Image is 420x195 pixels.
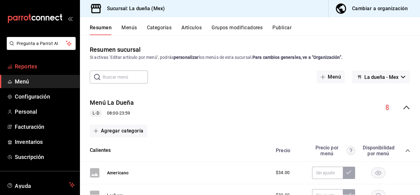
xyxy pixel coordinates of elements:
[272,25,291,35] button: Publicar
[405,148,410,153] button: collapse-category-row
[90,110,134,117] div: 08:00 - 23:59
[147,25,172,35] button: Categorías
[15,77,75,86] span: Menú
[15,181,67,189] span: Ayuda
[212,25,263,35] button: Grupos modificadores
[174,55,199,60] strong: personalizar
[352,71,410,83] button: La dueña - Mex
[363,145,394,156] div: Disponibilidad por menú
[312,167,343,179] input: Sin ajuste
[90,45,141,54] div: Resumen sucursal
[15,138,75,146] span: Inventarios
[15,153,75,161] span: Suscripción
[270,148,309,153] div: Precio
[252,55,343,60] strong: Para cambios generales, ve a “Organización”.
[90,124,147,137] button: Agregar categoría
[68,16,73,21] button: open_drawer_menu
[102,5,165,12] h3: Sucursal: La dueña (Mex)
[15,108,75,116] span: Personal
[276,169,290,176] span: $34.00
[4,45,76,51] a: Pregunta a Parrot AI
[90,25,420,35] div: navigation tabs
[352,4,408,13] div: Cambiar a organización
[181,25,202,35] button: Artículos
[17,40,66,47] span: Pregunta a Parrot AI
[107,170,129,176] button: Americano
[80,93,420,122] div: collapse-menu-row
[90,25,112,35] button: Resumen
[103,71,148,83] input: Buscar menú
[317,71,345,83] button: Menú
[312,145,355,156] div: Precio por menú
[15,92,75,101] span: Configuración
[15,62,75,71] span: Reportes
[121,25,137,35] button: Menús
[90,110,101,116] span: L-D
[364,74,398,80] span: La dueña - Mex
[90,98,134,107] button: Menú La Dueña
[90,147,111,154] button: Calientes
[90,54,410,61] div: Si activas ‘Editar artículo por menú’, podrás los menús de esta sucursal.
[7,37,76,50] button: Pregunta a Parrot AI
[15,123,75,131] span: Facturación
